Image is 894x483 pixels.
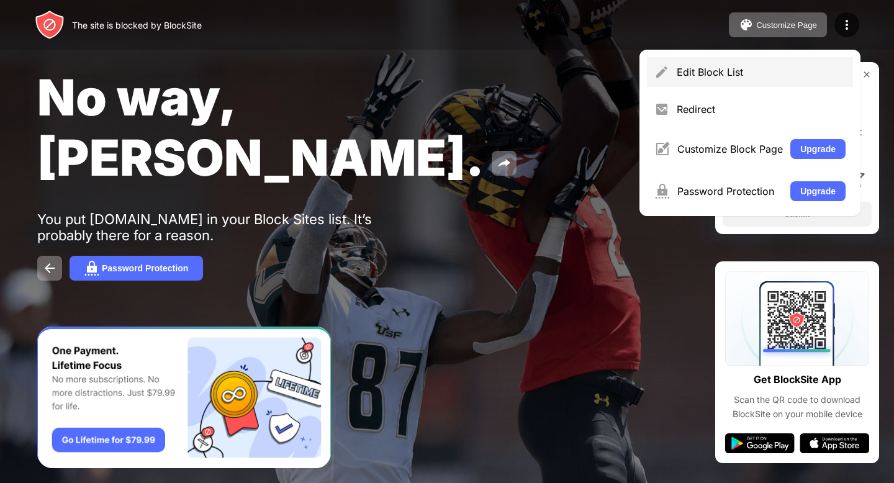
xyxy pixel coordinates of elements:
[756,20,817,30] div: Customize Page
[84,261,99,276] img: password.svg
[654,142,670,156] img: menu-customize.svg
[677,103,846,115] div: Redirect
[497,156,512,171] img: share.svg
[739,17,754,32] img: pallet.svg
[37,211,421,243] div: You put [DOMAIN_NAME] in your Block Sites list. It’s probably there for a reason.
[677,66,846,78] div: Edit Block List
[800,433,869,453] img: app-store.svg
[677,143,783,155] div: Customize Block Page
[37,67,484,187] span: No way, [PERSON_NAME].
[790,181,846,201] button: Upgrade
[754,371,841,389] div: Get BlockSite App
[35,10,65,40] img: header-logo.svg
[70,256,203,281] button: Password Protection
[725,433,795,453] img: google-play.svg
[725,393,869,421] div: Scan the QR code to download BlockSite on your mobile device
[72,20,202,30] div: The site is blocked by BlockSite
[862,70,872,79] img: rate-us-close.svg
[790,139,846,159] button: Upgrade
[839,17,854,32] img: menu-icon.svg
[42,261,57,276] img: back.svg
[654,184,670,199] img: menu-password.svg
[729,12,827,37] button: Customize Page
[654,102,669,117] img: menu-redirect.svg
[102,263,188,273] div: Password Protection
[654,65,669,79] img: menu-pencil.svg
[37,327,331,469] iframe: Banner
[677,185,783,197] div: Password Protection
